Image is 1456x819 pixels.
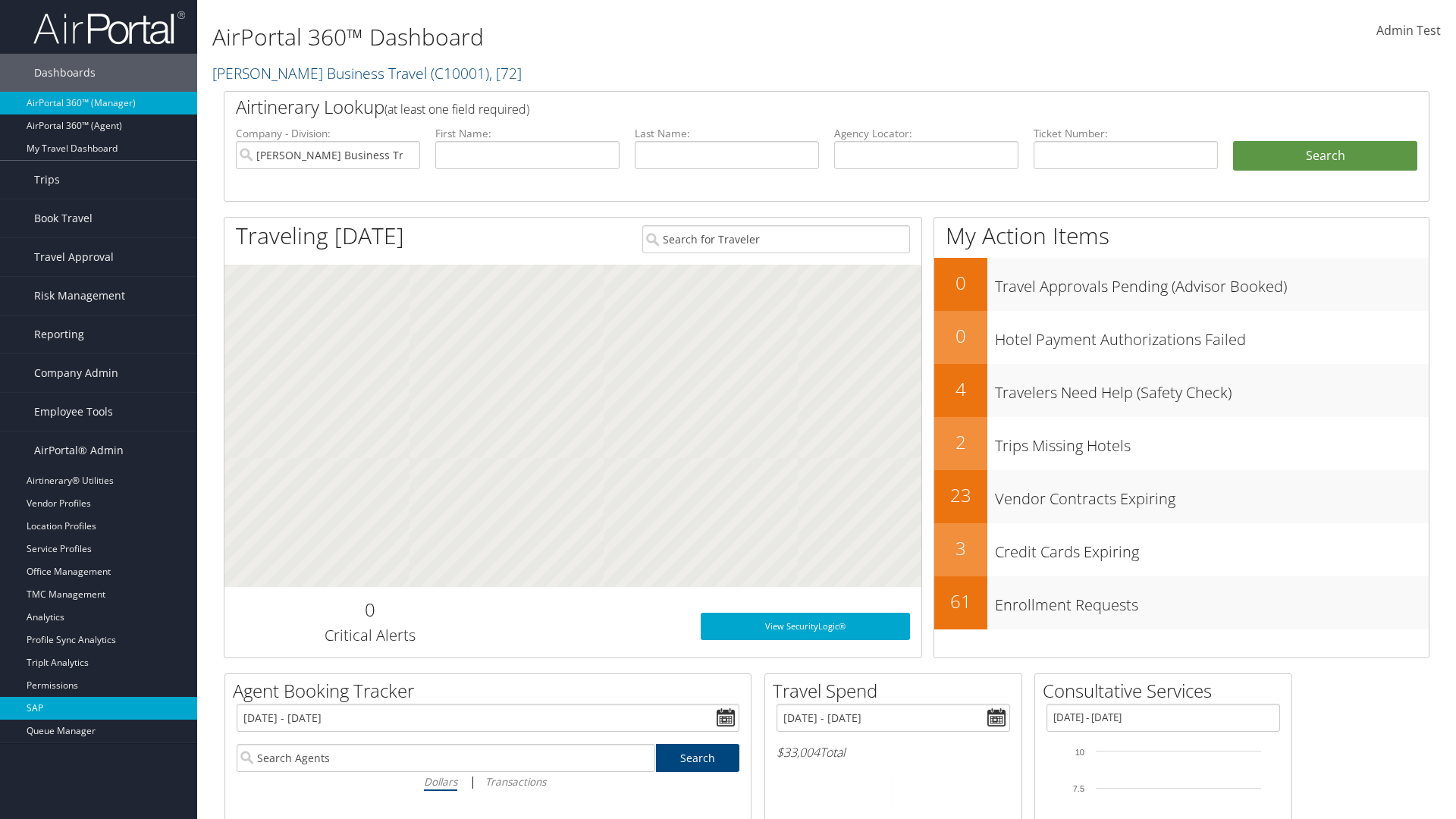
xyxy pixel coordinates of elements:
h1: Traveling [DATE] [236,220,404,252]
h2: 4 [934,376,987,402]
h3: Enrollment Requests [995,587,1429,616]
tspan: 7.5 [1073,784,1084,793]
img: airportal-logo.png [33,10,185,45]
a: 4Travelers Need Help (Safety Check) [934,364,1429,417]
a: 2Trips Missing Hotels [934,417,1429,470]
span: Admin Test [1376,22,1441,39]
input: Search Agents [237,744,655,772]
h1: My Action Items [934,220,1429,252]
span: ( C10001 ) [431,63,489,83]
span: Book Travel [34,199,93,237]
h2: 0 [934,270,987,296]
tspan: 10 [1075,748,1084,757]
h2: 61 [934,588,987,614]
h2: 3 [934,535,987,561]
h3: Vendor Contracts Expiring [995,481,1429,510]
h3: Critical Alerts [236,625,504,646]
button: Search [1233,141,1417,171]
span: Reporting [34,315,84,353]
h3: Credit Cards Expiring [995,534,1429,563]
label: Agency Locator: [834,126,1018,141]
h3: Hotel Payment Authorizations Failed [995,322,1429,350]
span: (at least one field required) [384,101,529,118]
h2: 2 [934,429,987,455]
a: 3Credit Cards Expiring [934,523,1429,576]
h6: Total [777,744,1010,761]
h2: Consultative Services [1043,678,1291,704]
a: View SecurityLogic® [701,613,910,640]
h3: Trips Missing Hotels [995,428,1429,457]
h2: Airtinerary Lookup [236,94,1317,120]
h3: Travel Approvals Pending (Advisor Booked) [995,268,1429,297]
span: Dashboards [34,54,96,92]
h2: Travel Spend [773,678,1021,704]
label: Last Name: [635,126,819,141]
h2: Agent Booking Tracker [233,678,751,704]
a: 23Vendor Contracts Expiring [934,470,1429,523]
div: | [237,772,739,791]
a: 0Travel Approvals Pending (Advisor Booked) [934,258,1429,311]
a: 61Enrollment Requests [934,576,1429,629]
h1: AirPortal 360™ Dashboard [212,21,1031,53]
label: First Name: [435,126,620,141]
i: Dollars [424,774,457,789]
span: , [ 72 ] [489,63,522,83]
span: Trips [34,161,60,199]
span: $33,004 [777,744,820,761]
span: Risk Management [34,277,125,315]
h2: 0 [934,323,987,349]
label: Ticket Number: [1034,126,1218,141]
span: Employee Tools [34,393,113,431]
a: Search [656,744,740,772]
a: [PERSON_NAME] Business Travel [212,63,522,83]
h3: Travelers Need Help (Safety Check) [995,375,1429,403]
a: 0Hotel Payment Authorizations Failed [934,311,1429,364]
span: Company Admin [34,354,118,392]
span: AirPortal® Admin [34,431,124,469]
input: Search for Traveler [642,225,910,253]
label: Company - Division: [236,126,420,141]
h2: 23 [934,482,987,508]
h2: 0 [236,597,504,623]
a: Admin Test [1376,8,1441,55]
i: Transactions [485,774,546,789]
span: Travel Approval [34,238,114,276]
